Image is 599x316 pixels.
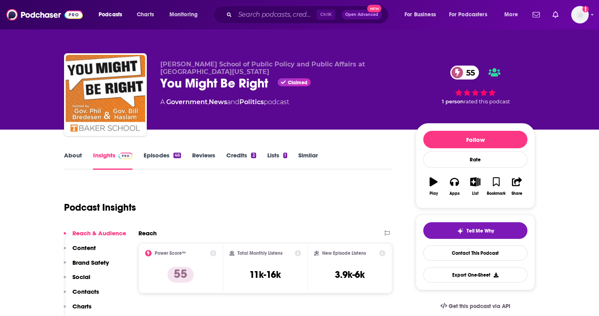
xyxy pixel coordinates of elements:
[423,131,527,148] button: Follow
[345,13,378,17] span: Open Advanced
[298,151,318,170] a: Similar
[444,172,465,201] button: Apps
[457,228,463,234] img: tell me why sparkle
[138,229,157,237] h2: Reach
[449,191,460,196] div: Apps
[72,229,126,237] p: Reach & Audience
[405,9,436,20] span: For Business
[235,8,317,21] input: Search podcasts, credits, & more...
[209,98,227,106] a: News
[239,98,264,106] a: Politics
[192,151,215,170] a: Reviews
[442,99,464,105] span: 1 person
[64,244,96,259] button: Content
[487,191,506,196] div: Bookmark
[64,202,136,213] h1: Podcast Insights
[64,229,126,244] button: Reach & Audience
[434,297,517,316] a: Get this podcast via API
[486,172,506,201] button: Bookmark
[93,8,132,21] button: open menu
[251,153,256,158] div: 2
[416,60,535,110] div: 55 1 personrated this podcast
[160,97,289,107] div: A podcast
[367,5,381,12] span: New
[449,9,487,20] span: For Podcasters
[423,222,527,239] button: tell me why sparkleTell Me Why
[155,250,186,256] h2: Power Score™
[549,8,562,21] a: Show notifications dropdown
[529,8,543,21] a: Show notifications dropdown
[449,303,510,310] span: Get this podcast via API
[249,269,281,281] h3: 11k-16k
[6,7,83,22] img: Podchaser - Follow, Share and Rate Podcasts
[173,153,181,158] div: 46
[423,172,444,201] button: Play
[458,66,479,79] span: 55
[144,151,181,170] a: Episodes46
[132,8,159,21] a: Charts
[166,98,208,106] a: Government
[167,267,194,283] p: 55
[342,10,382,19] button: Open AdvancedNew
[208,98,209,106] span: ,
[221,6,396,24] div: Search podcasts, credits, & more...
[571,6,589,23] img: User Profile
[169,9,198,20] span: Monitoring
[93,151,132,170] a: InsightsPodchaser Pro
[283,153,287,158] div: 1
[465,172,486,201] button: List
[99,9,122,20] span: Podcasts
[582,6,589,12] svg: Add a profile image
[72,244,96,252] p: Content
[472,191,478,196] div: List
[317,10,335,20] span: Ctrl K
[571,6,589,23] span: Logged in as angelahattar
[64,151,82,170] a: About
[423,267,527,283] button: Export One-Sheet
[160,60,365,76] span: [PERSON_NAME] School of Public Policy and Public Affairs at [GEOGRAPHIC_DATA][US_STATE]
[504,9,518,20] span: More
[227,98,239,106] span: and
[399,8,446,21] button: open menu
[164,8,208,21] button: open menu
[72,273,90,281] p: Social
[467,228,494,234] span: Tell Me Why
[322,250,366,256] h2: New Episode Listens
[119,153,132,159] img: Podchaser Pro
[237,250,282,256] h2: Total Monthly Listens
[507,172,527,201] button: Share
[64,259,109,273] button: Brand Safety
[226,151,256,170] a: Credits2
[64,273,90,288] button: Social
[464,99,510,105] span: rated this podcast
[423,245,527,261] a: Contact This Podcast
[137,9,154,20] span: Charts
[72,302,91,310] p: Charts
[499,8,528,21] button: open menu
[64,288,99,302] button: Contacts
[430,191,438,196] div: Play
[571,6,589,23] button: Show profile menu
[72,288,99,295] p: Contacts
[66,55,145,134] img: You Might Be Right
[288,81,307,85] span: Claimed
[72,259,109,266] p: Brand Safety
[450,66,479,79] a: 55
[423,151,527,168] div: Rate
[267,151,287,170] a: Lists1
[335,269,365,281] h3: 3.9k-6k
[511,191,522,196] div: Share
[444,8,499,21] button: open menu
